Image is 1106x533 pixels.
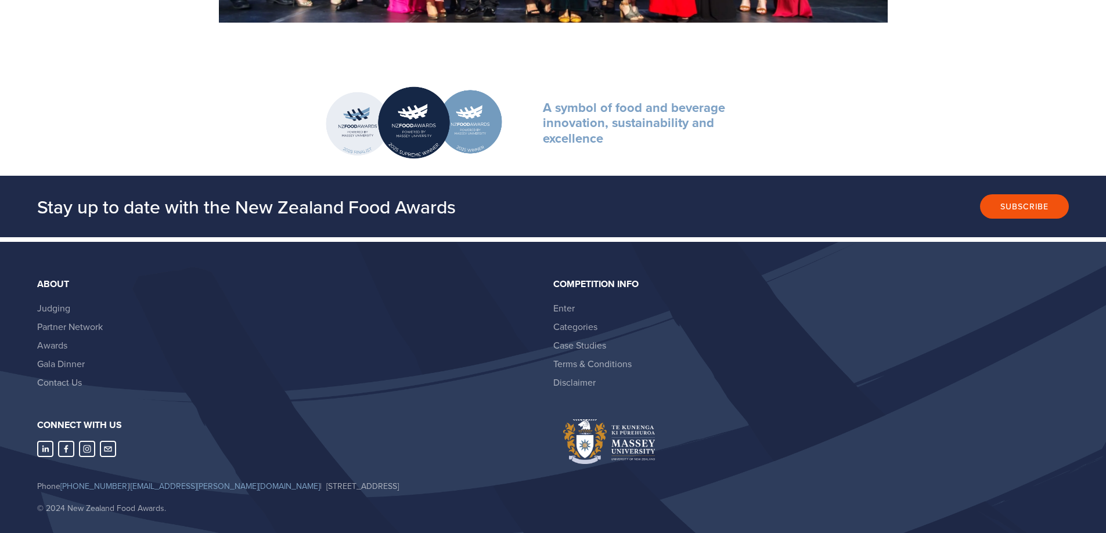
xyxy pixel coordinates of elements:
a: Case Studies [553,339,606,351]
p: Phone | | [STREET_ADDRESS] [37,479,543,494]
a: LinkedIn [37,441,53,457]
a: Judging [37,302,70,314]
p: © 2024 New Zealand Food Awards. [37,501,543,516]
a: nzfoodawards@massey.ac.nz [100,441,116,457]
a: Enter [553,302,575,314]
h2: Stay up to date with the New Zealand Food Awards [37,195,718,218]
button: Subscribe [980,194,1069,219]
a: Awards [37,339,67,351]
a: [PHONE_NUMBER] [60,480,129,492]
a: Instagram [79,441,95,457]
a: Terms & Conditions [553,357,632,370]
a: Categories [553,320,597,333]
h3: Connect with us [37,419,543,431]
div: Competition Info [553,279,1060,289]
a: Contact Us [37,376,82,389]
a: Abbie Harris [58,441,74,457]
a: Partner Network [37,320,103,333]
div: About [37,279,543,289]
a: Disclaimer [553,376,596,389]
a: [EMAIL_ADDRESS][PERSON_NAME][DOMAIN_NAME] [131,480,320,492]
a: Gala Dinner [37,357,85,370]
strong: A symbol of food and beverage innovation, sustainability and excellence [543,98,729,147]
